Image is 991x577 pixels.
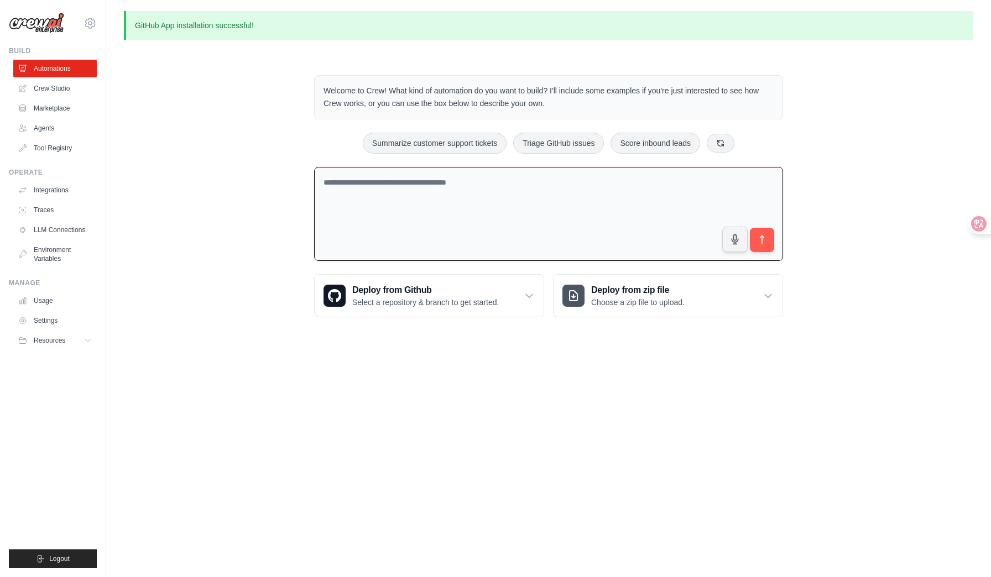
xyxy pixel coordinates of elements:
a: Tool Registry [13,139,97,157]
p: GitHub App installation successful! [124,11,973,40]
span: Logout [49,554,70,563]
p: Welcome to Crew! What kind of automation do you want to build? I'll include some examples if you'... [324,85,774,110]
a: Agents [13,119,97,137]
span: Resources [34,336,65,345]
a: Settings [13,312,97,329]
p: Choose a zip file to upload. [591,297,685,308]
a: Automations [13,60,97,77]
button: Score inbound leads [611,133,700,154]
div: Build [9,46,97,55]
div: 聊天小组件 [936,524,991,577]
div: Operate [9,168,97,177]
button: Logout [9,549,97,568]
a: Marketplace [13,99,97,117]
h3: Deploy from zip file [591,284,685,297]
a: Environment Variables [13,241,97,267]
button: Resources [13,332,97,349]
a: Usage [13,292,97,310]
button: Triage GitHub issues [513,133,604,154]
a: Traces [13,201,97,219]
p: Select a repository & branch to get started. [352,297,499,308]
a: Crew Studio [13,80,97,97]
a: Integrations [13,181,97,199]
h3: Deploy from Github [352,284,499,297]
div: Manage [9,279,97,287]
img: Logo [9,13,64,34]
a: LLM Connections [13,221,97,239]
button: Summarize customer support tickets [363,133,507,154]
iframe: Chat Widget [936,524,991,577]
